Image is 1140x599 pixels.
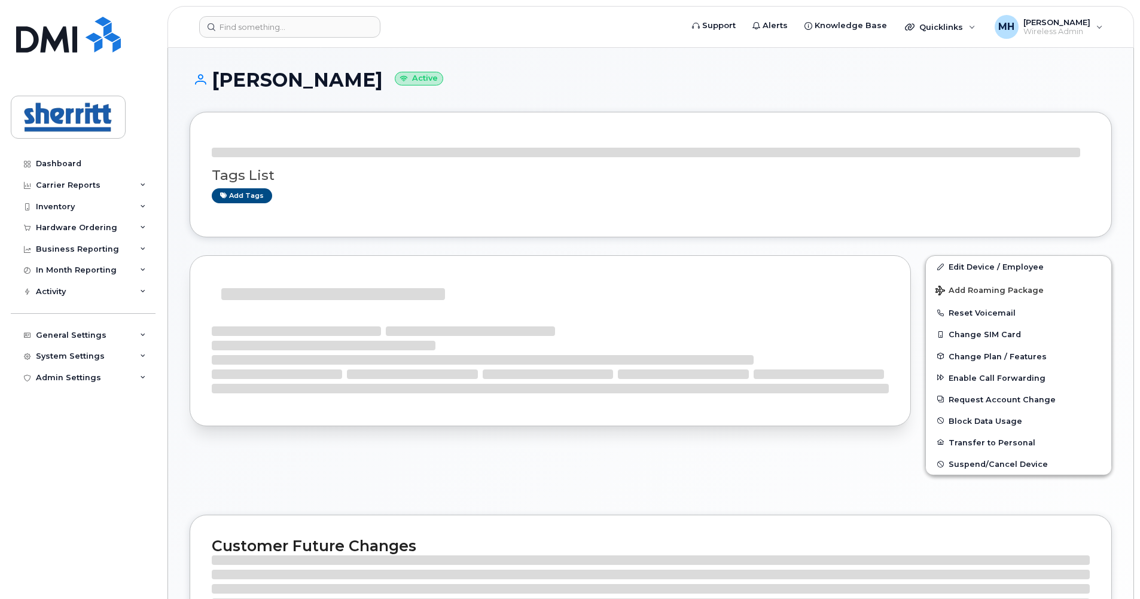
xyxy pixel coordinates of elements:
span: Change Plan / Features [949,352,1047,360]
button: Suspend/Cancel Device [926,453,1111,475]
h1: [PERSON_NAME] [190,69,1112,90]
button: Request Account Change [926,389,1111,410]
button: Reset Voicemail [926,302,1111,323]
h3: Tags List [212,168,1090,183]
span: Enable Call Forwarding [949,373,1045,382]
button: Block Data Usage [926,410,1111,432]
a: Edit Device / Employee [926,256,1111,277]
button: Change Plan / Features [926,346,1111,367]
span: Suspend/Cancel Device [949,460,1048,469]
span: Add Roaming Package [935,286,1044,297]
button: Change SIM Card [926,323,1111,345]
button: Transfer to Personal [926,432,1111,453]
button: Enable Call Forwarding [926,367,1111,389]
button: Add Roaming Package [926,277,1111,302]
a: Add tags [212,188,272,203]
h2: Customer Future Changes [212,537,1090,555]
small: Active [395,72,443,85]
